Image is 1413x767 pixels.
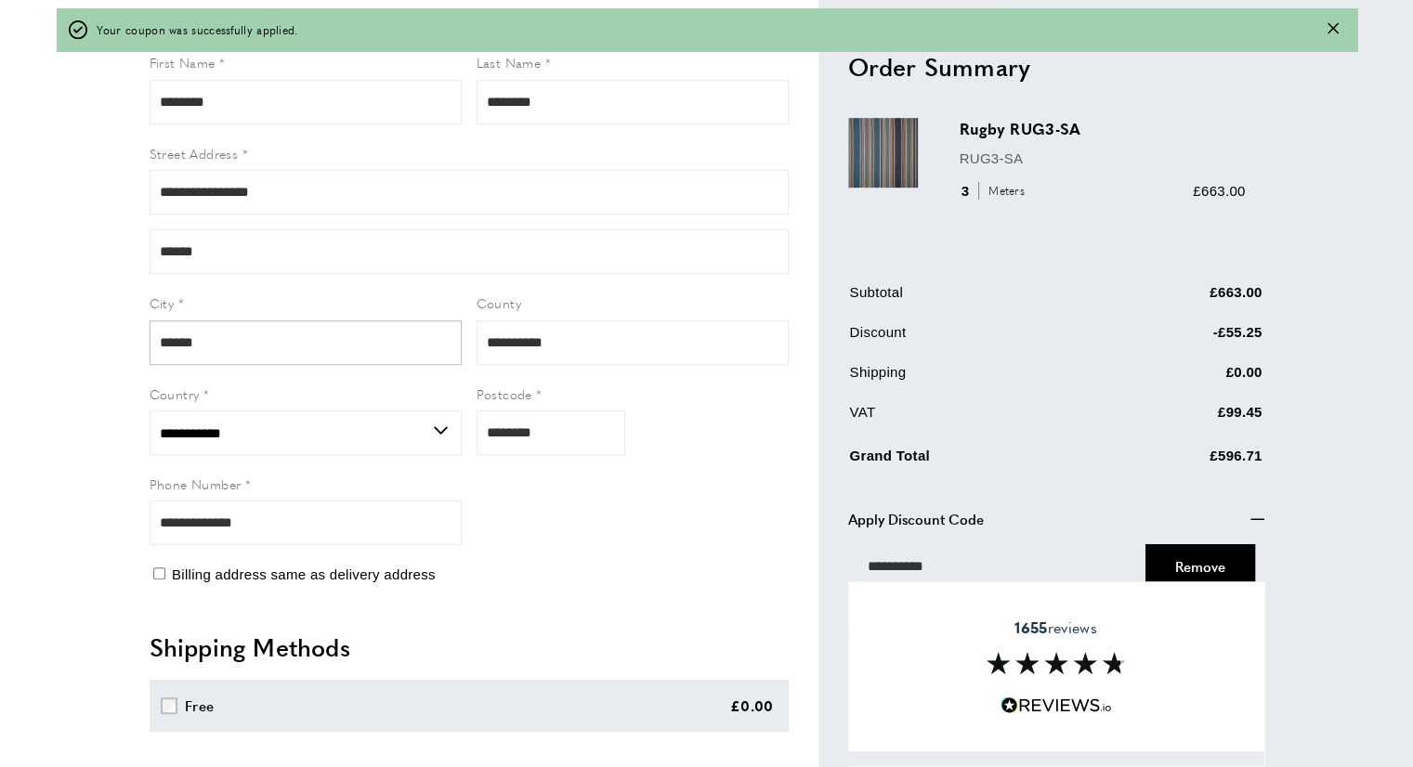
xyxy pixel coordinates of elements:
td: £596.71 [1100,441,1263,481]
span: Street Address [150,144,239,162]
td: £663.00 [1100,281,1263,318]
td: £99.45 [1100,401,1263,437]
input: Billing address same as delivery address [153,567,165,579]
td: Subtotal [850,281,1099,318]
div: £0.00 [730,695,774,717]
td: £0.00 [1100,361,1263,397]
img: Reviews.io 5 stars [1001,697,1112,715]
span: reviews [1014,618,1096,637]
span: Meters [978,183,1029,201]
span: £663.00 [1193,183,1245,199]
td: VAT [850,401,1099,437]
span: Billing address same as delivery address [172,566,436,582]
h3: Rugby RUG3-SA [960,119,1246,140]
td: Discount [850,321,1099,357]
span: Your coupon was successfully applied. [97,21,298,39]
span: Apply Discount Code [848,508,984,530]
td: Shipping [850,361,1099,397]
button: Close message [1328,21,1339,39]
div: 3 [960,180,1031,202]
span: Country [150,384,200,403]
span: Cancel Coupon [1175,556,1225,576]
h2: Billing Address [150,4,789,37]
strong: 1655 [1014,617,1047,638]
td: Grand Total [850,441,1099,481]
td: -£55.25 [1100,321,1263,357]
span: Phone Number [150,474,242,493]
span: Postcode [477,384,532,403]
span: Last Name [477,53,542,71]
span: County [477,293,521,312]
img: Reviews section [987,653,1126,675]
h2: Shipping Methods [150,630,789,664]
span: City [150,293,175,312]
h2: Order Summary [848,50,1264,84]
span: First Name [150,53,216,71]
img: Rugby RUG3-SA [848,119,918,188]
button: Cancel Coupon [1145,544,1255,589]
div: Free [185,695,214,717]
p: RUG3-SA [960,148,1246,170]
